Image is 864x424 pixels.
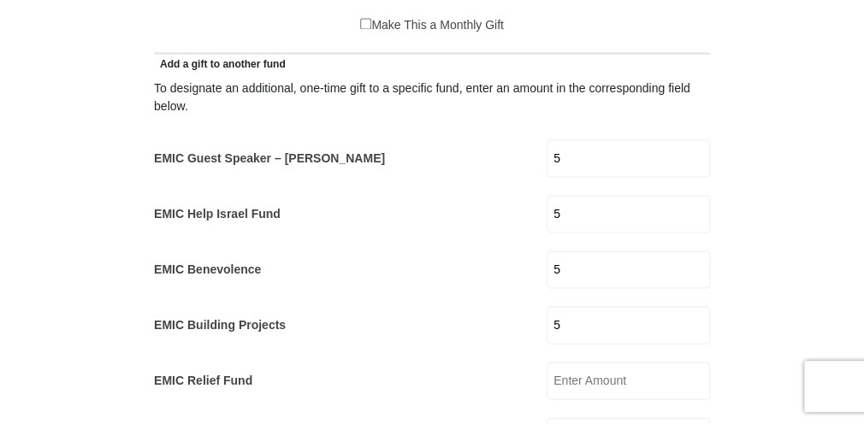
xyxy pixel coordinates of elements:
[360,18,371,29] input: Make This a Monthly Gift
[547,306,710,344] input: Enter Amount
[547,250,710,288] input: Enter Amount
[547,139,710,177] input: Enter Amount
[154,204,281,222] label: EMIC Help Israel Fund
[547,362,710,399] input: Enter Amount
[154,315,286,333] label: EMIC Building Projects
[154,260,261,278] label: EMIC Benevolence
[360,16,504,34] label: Make This a Monthly Gift
[154,57,286,69] span: Add a gift to another fund
[547,195,710,233] input: Enter Amount
[154,149,385,167] label: EMIC Guest Speaker – [PERSON_NAME]
[154,79,710,115] div: To designate an additional, one-time gift to a specific fund, enter an amount in the correspondin...
[154,371,252,389] label: EMIC Relief Fund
